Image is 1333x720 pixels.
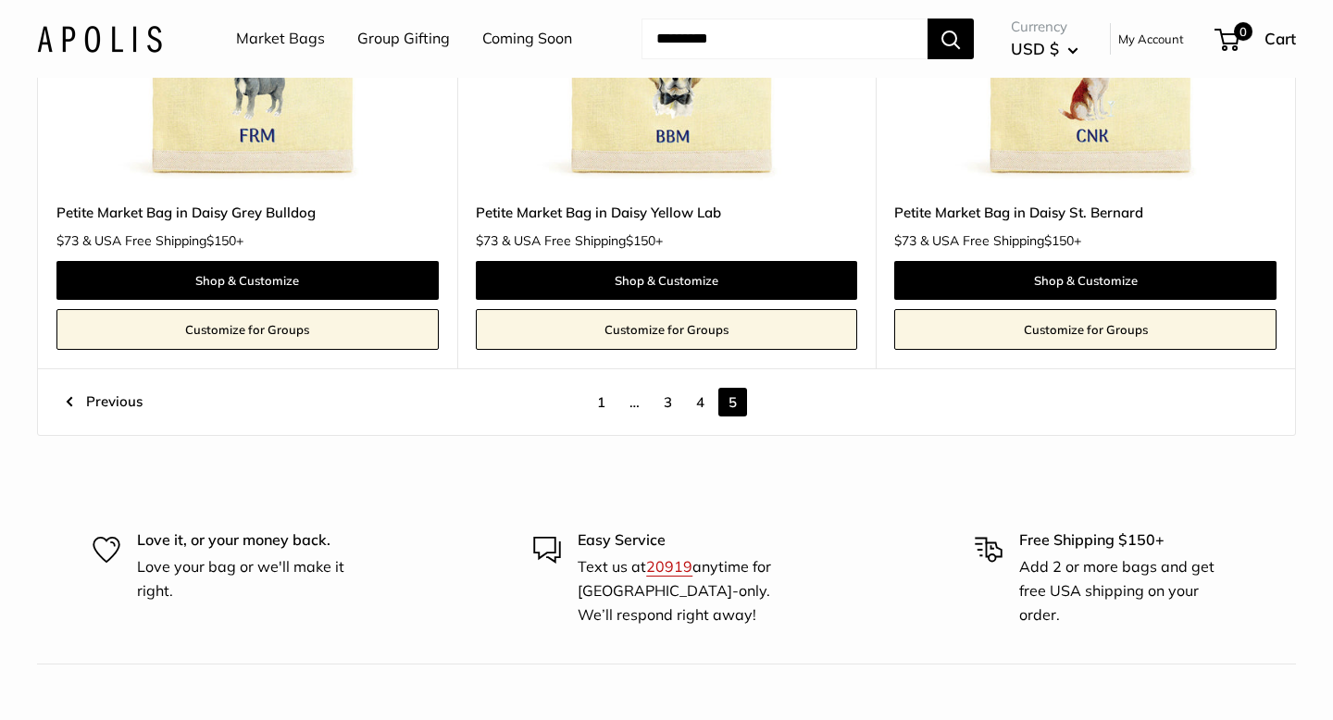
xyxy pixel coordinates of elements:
input: Search... [642,19,928,59]
p: Love your bag or we'll make it right. [137,555,359,602]
span: Cart [1264,29,1296,48]
span: Currency [1011,14,1078,40]
span: $73 [476,232,498,249]
span: & USA Free Shipping + [82,234,243,247]
a: Petite Market Bag in Daisy Yellow Lab [476,202,858,223]
button: Search [928,19,974,59]
p: Love it, or your money back. [137,528,359,552]
a: Shop & Customize [894,261,1277,300]
a: Customize for Groups [476,309,858,350]
a: My Account [1118,28,1184,50]
a: Petite Market Bag in Daisy Grey Bulldog [56,202,439,223]
span: 5 [718,388,747,416]
a: Petite Market Bag in Daisy St. Bernard [894,202,1277,223]
span: & USA Free Shipping + [920,234,1081,247]
a: Previous [66,388,143,416]
span: $73 [894,232,916,249]
a: 1 [587,388,616,416]
a: Market Bags [236,25,325,53]
span: $150 [206,232,236,249]
span: $150 [626,232,655,249]
span: & USA Free Shipping + [502,234,663,247]
span: … [619,388,650,416]
span: $73 [56,232,79,249]
span: USD $ [1011,39,1059,58]
p: Free Shipping $150+ [1019,528,1241,552]
a: 20919 [646,557,692,576]
a: 0 Cart [1216,24,1296,54]
a: Coming Soon [482,25,572,53]
img: Apolis [37,25,162,52]
p: Easy Service [578,528,800,552]
a: 3 [654,388,682,416]
a: Group Gifting [357,25,450,53]
a: 4 [686,388,715,416]
a: Shop & Customize [476,261,858,300]
a: Shop & Customize [56,261,439,300]
button: USD $ [1011,34,1078,64]
p: Add 2 or more bags and get free USA shipping on your order. [1019,555,1241,627]
a: Customize for Groups [894,309,1277,350]
p: Text us at anytime for [GEOGRAPHIC_DATA]-only. We’ll respond right away! [578,555,800,627]
span: $150 [1044,232,1074,249]
a: Customize for Groups [56,309,439,350]
span: 0 [1234,22,1252,41]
